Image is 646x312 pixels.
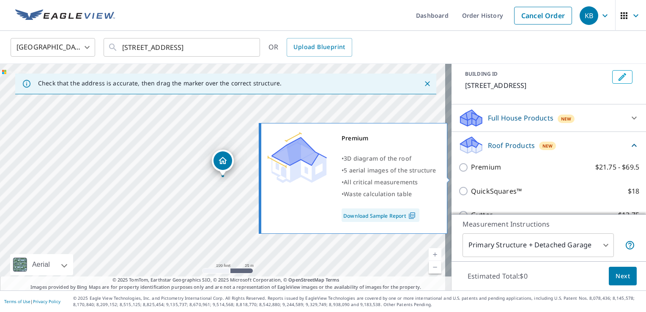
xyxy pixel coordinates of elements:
[618,210,639,220] p: $13.75
[4,299,60,304] p: |
[609,267,637,286] button: Next
[342,208,419,222] a: Download Sample Report
[429,248,441,261] a: Current Level 18, Zoom In
[288,276,324,283] a: OpenStreetMap
[33,298,60,304] a: Privacy Policy
[561,115,572,122] span: New
[429,261,441,274] a: Current Level 18, Zoom Out
[287,38,352,57] a: Upload Blueprint
[612,70,632,84] button: Edit building 1
[122,36,243,59] input: Search by address or latitude-longitude
[514,7,572,25] a: Cancel Order
[628,186,639,197] p: $18
[461,267,534,285] p: Estimated Total: $0
[212,150,234,176] div: Dropped pin, building 1, Residential property, 6608 N River Park Rd Moundridge, KS 67107
[471,186,522,197] p: QuickSquares™
[344,178,418,186] span: All critical measurements
[30,254,52,275] div: Aerial
[4,298,30,304] a: Terms of Use
[342,153,436,164] div: •
[625,240,635,250] span: Your report will include the primary structure and a detached garage if one exists.
[342,164,436,176] div: •
[616,271,630,282] span: Next
[471,162,501,172] p: Premium
[488,140,535,151] p: Roof Products
[11,36,95,59] div: [GEOGRAPHIC_DATA]
[458,108,639,128] div: Full House ProductsNew
[580,6,598,25] div: KB
[542,142,553,149] span: New
[422,78,433,89] button: Close
[38,79,282,87] p: Check that the address is accurate, then drag the marker over the correct structure.
[268,38,352,57] div: OR
[344,190,412,198] span: Waste calculation table
[342,176,436,188] div: •
[465,70,498,77] p: BUILDING ID
[342,188,436,200] div: •
[344,154,411,162] span: 3D diagram of the roof
[463,219,635,229] p: Measurement Instructions
[112,276,339,284] span: © 2025 TomTom, Earthstar Geographics SIO, © 2025 Microsoft Corporation, ©
[326,276,339,283] a: Terms
[293,42,345,52] span: Upload Blueprint
[463,233,614,257] div: Primary Structure + Detached Garage
[595,162,639,172] p: $21.75 - $69.5
[471,210,493,220] p: Gutter
[73,295,642,308] p: © 2025 Eagle View Technologies, Inc. and Pictometry International Corp. All Rights Reserved. Repo...
[465,80,609,90] p: [STREET_ADDRESS]
[406,212,418,219] img: Pdf Icon
[488,113,553,123] p: Full House Products
[458,135,639,155] div: Roof ProductsNew
[344,166,436,174] span: 5 aerial images of the structure
[10,254,73,275] div: Aerial
[268,132,327,183] img: Premium
[15,9,115,22] img: EV Logo
[342,132,436,144] div: Premium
